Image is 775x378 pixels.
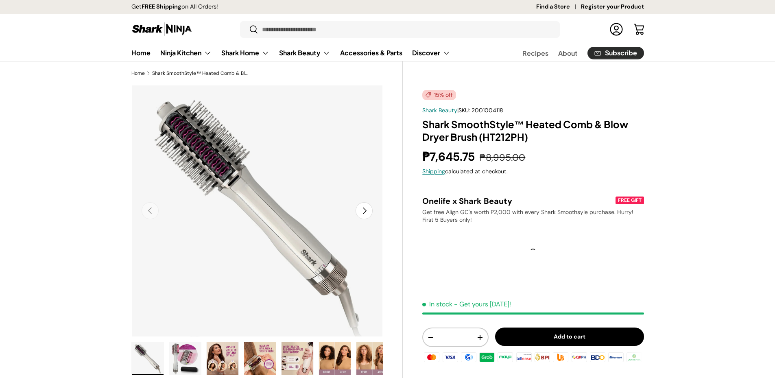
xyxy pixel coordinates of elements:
[412,45,450,61] a: Discover
[522,45,548,61] a: Recipes
[503,45,644,61] nav: Secondary
[422,167,644,176] div: calculated at checkout.
[207,342,238,375] img: shark-smoothstyle-heated-comb-and-blow-dryer-brush-different-styling-techniques-infographic-view-...
[570,351,588,363] img: qrph
[340,45,402,61] a: Accessories & Parts
[132,342,164,375] img: Shark SmoothStyle™ Heated Comb & Blow Dryer Brush (HT212PH)
[496,351,514,363] img: maya
[605,50,637,56] span: Subscribe
[457,107,503,114] span: |
[155,45,216,61] summary: Ninja Kitchen
[422,196,613,206] div: Onelife x Shark Beauty
[495,328,644,346] button: Add to cart
[131,45,450,61] nav: Primary
[274,45,335,61] summary: Shark Beauty
[152,71,250,76] a: Shark SmoothStyle™ Heated Comb & Blow Dryer Brush (HT212PH)
[279,45,330,61] a: Shark Beauty
[319,342,351,375] img: shark-smoothstyle-heated-comb-and-blow-dryer-brush-before-and-after-hair-styling-results-view-sha...
[589,351,607,363] img: bdo
[131,2,218,11] p: Get on All Orders!
[131,71,145,76] a: Home
[131,70,403,77] nav: Breadcrumbs
[221,45,269,61] a: Shark Home
[558,45,578,61] a: About
[460,351,478,363] img: gcash
[625,351,643,363] img: landbank
[533,351,551,363] img: bpi
[169,342,201,375] img: shark-smoothstyle-heated-comb-and-blow-dryer-brush-full-view-shark-ninja-philippines
[552,351,570,363] img: ubp
[536,2,581,11] a: Find a Store
[422,107,457,114] a: Shark Beauty
[244,342,276,375] img: shark-smoothstyle-heated-comb-and-blow-dryer-brush-closer-view-shark-ninja-philippines
[422,208,633,224] span: Get free Align GC's worth P2,000 with every Shark Smoothsyle purchase. Hurry! First 5 Buyers only!
[616,197,644,204] div: FREE GIFT
[480,151,525,164] s: ₱8,995.00
[422,149,477,164] strong: ₱7,645.75
[607,351,625,363] img: metrobank
[407,45,455,61] summary: Discover
[160,45,212,61] a: Ninja Kitchen
[356,342,388,375] img: shark-smoothstyle-heated-comb-and-blow-dryer-brush-before-and-after-blonde-hair-styling-results-v...
[422,168,445,175] a: Shipping
[131,45,151,61] a: Home
[478,351,496,363] img: grabpay
[472,107,503,114] span: 2001004118
[515,351,533,363] img: billease
[441,351,459,363] img: visa
[142,3,181,10] strong: FREE Shipping
[422,118,644,143] h1: Shark SmoothStyle™ Heated Comb & Blow Dryer Brush (HT212PH)
[587,47,644,59] a: Subscribe
[454,300,511,308] p: - Get yours [DATE]!
[422,300,452,308] span: In stock
[131,21,192,37] img: Shark Ninja Philippines
[458,107,470,114] span: SKU:
[581,2,644,11] a: Register your Product
[422,90,456,100] span: 15% off
[131,85,383,378] media-gallery: Gallery Viewer
[423,351,441,363] img: master
[282,342,313,375] img: shark-smoothstyle-heated-comb-and-blow-dryer-brush-different-modes-view-shark-ninja-philippines
[216,45,274,61] summary: Shark Home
